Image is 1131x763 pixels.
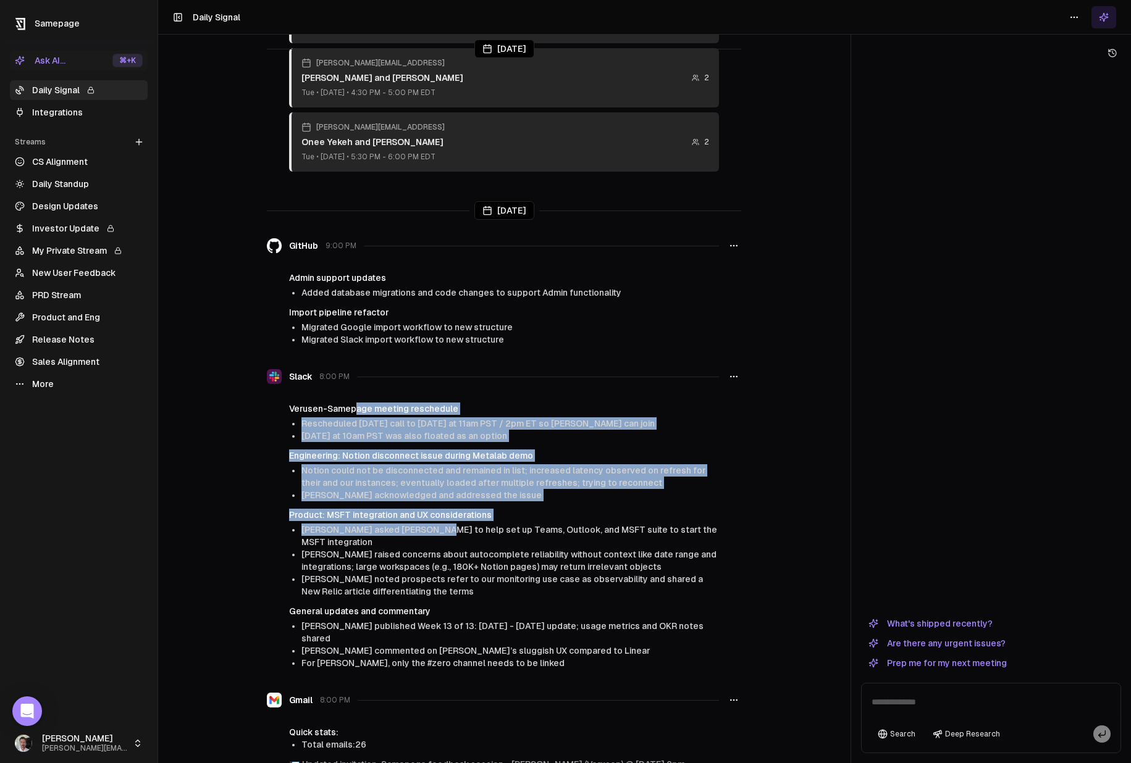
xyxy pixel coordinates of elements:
div: Onee Yekeh and [PERSON_NAME] [301,136,445,148]
span: [PERSON_NAME][EMAIL_ADDRESS] [316,58,445,68]
a: Product and Eng [10,307,148,327]
img: Gmail [267,693,282,707]
div: Streams [10,132,148,152]
div: Tue • [DATE] • 4:30 PM - 5:00 PM EDT [301,88,463,98]
span: Gmail [289,694,313,706]
h4: Verusen-Samepage meeting reschedule [289,402,719,415]
a: My Private Stream [10,241,148,261]
span: Migrated Google import workflow to new structure [301,322,513,332]
img: _image [15,735,32,752]
a: Integrations [10,102,148,122]
span: Notion could not be disconnected and remained in list; increased latency observed on refresh for ... [301,465,705,488]
div: ⌘ +K [112,54,143,67]
button: Deep Research [927,725,1006,743]
span: 9:00 PM [326,241,356,251]
span: 2 [704,73,709,83]
a: CS Alignment [10,152,148,172]
button: Search [872,725,922,743]
h4: Engineering: Notion disconnect issue during Metalab demo [289,449,719,462]
span: GitHub [289,240,318,252]
h1: Daily Signal [193,11,240,23]
li: Total emails: 26 [301,738,719,751]
div: Ask AI... [15,54,65,67]
button: Ask AI...⌘+K [10,51,148,70]
h4: Import pipeline refactor [289,306,719,319]
a: PRD Stream [10,285,148,305]
button: [PERSON_NAME][PERSON_NAME][EMAIL_ADDRESS] [10,728,148,758]
span: [PERSON_NAME] noted prospects refer to our monitoring use case as observability and shared a New ... [301,574,703,596]
span: [PERSON_NAME] raised concerns about autocomplete reliability without context like date range and ... [301,549,717,572]
a: Daily Signal [10,80,148,100]
button: What's shipped recently? [861,616,1000,631]
span: For [PERSON_NAME], only the #zero channel needs to be linked [301,658,565,668]
span: 8:00 PM [319,372,350,381]
span: [PERSON_NAME] commented on [PERSON_NAME]’s sluggish UX compared to Linear [301,646,650,656]
a: Design Updates [10,196,148,216]
div: Tue • [DATE] • 5:30 PM - 6:00 PM EDT [301,152,445,162]
a: New User Feedback [10,263,148,283]
div: [PERSON_NAME] and [PERSON_NAME] [301,72,463,84]
span: [PERSON_NAME][EMAIL_ADDRESS] [316,122,445,132]
span: Samepage [35,19,80,28]
span: 2 [704,137,709,147]
a: Daily Standup [10,174,148,194]
h4: Admin support updates [289,272,719,284]
a: Release Notes [10,330,148,349]
div: Open Intercom Messenger [12,696,42,726]
a: Investor Update [10,219,148,238]
div: Quick stats: [289,726,719,738]
h4: General updates and commentary [289,605,719,617]
span: [PERSON_NAME] published Week 13 of 13: [DATE] - [DATE] update; usage metrics and OKR notes shared [301,621,704,643]
span: 8:00 PM [320,695,350,705]
span: [PERSON_NAME][EMAIL_ADDRESS] [42,744,128,753]
div: [DATE] [474,201,534,220]
span: Migrated Slack import workflow to new structure [301,335,504,344]
a: More [10,374,148,394]
a: Sales Alignment [10,352,148,372]
h4: Product: MSFT integration and UX considerations [289,509,719,521]
img: GitHub [267,238,282,252]
span: [PERSON_NAME] asked [PERSON_NAME] to help set up Teams, Outlook, and MSFT suite to start the MSFT... [301,525,717,547]
span: [DATE] at 10am PST was also floated as an option [301,431,507,441]
span: Added database migrations and code changes to support Admin functionality [301,288,621,298]
img: Slack [267,369,282,384]
button: Are there any urgent issues? [861,636,1013,651]
button: Prep me for my next meeting [861,656,1014,670]
span: Slack [289,370,312,383]
span: [PERSON_NAME] acknowledged and addressed the issue [301,490,542,500]
span: [PERSON_NAME] [42,733,128,744]
span: Rescheduled [DATE] call to [DATE] at 11am PST / 2pm ET so [PERSON_NAME] can join [301,419,655,428]
div: [DATE] [474,40,534,58]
